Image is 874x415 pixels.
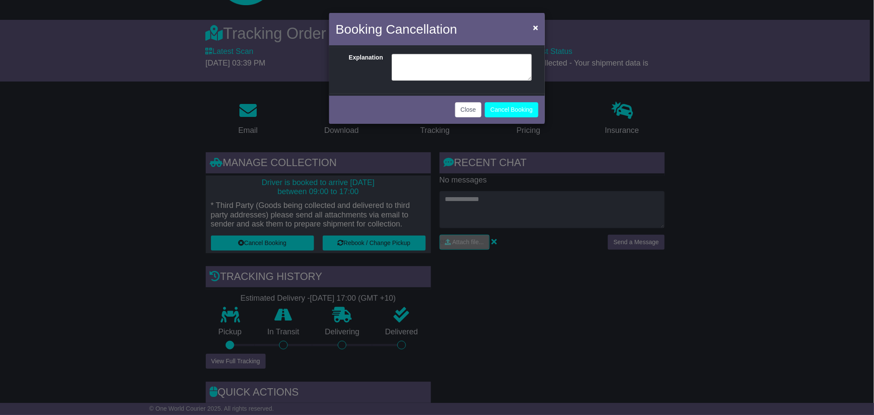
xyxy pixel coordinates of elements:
span: × [533,22,538,32]
h4: Booking Cancellation [336,19,457,39]
button: Cancel Booking [485,102,538,117]
button: Close [529,19,543,36]
label: Explanation [338,54,387,79]
button: Close [455,102,482,117]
